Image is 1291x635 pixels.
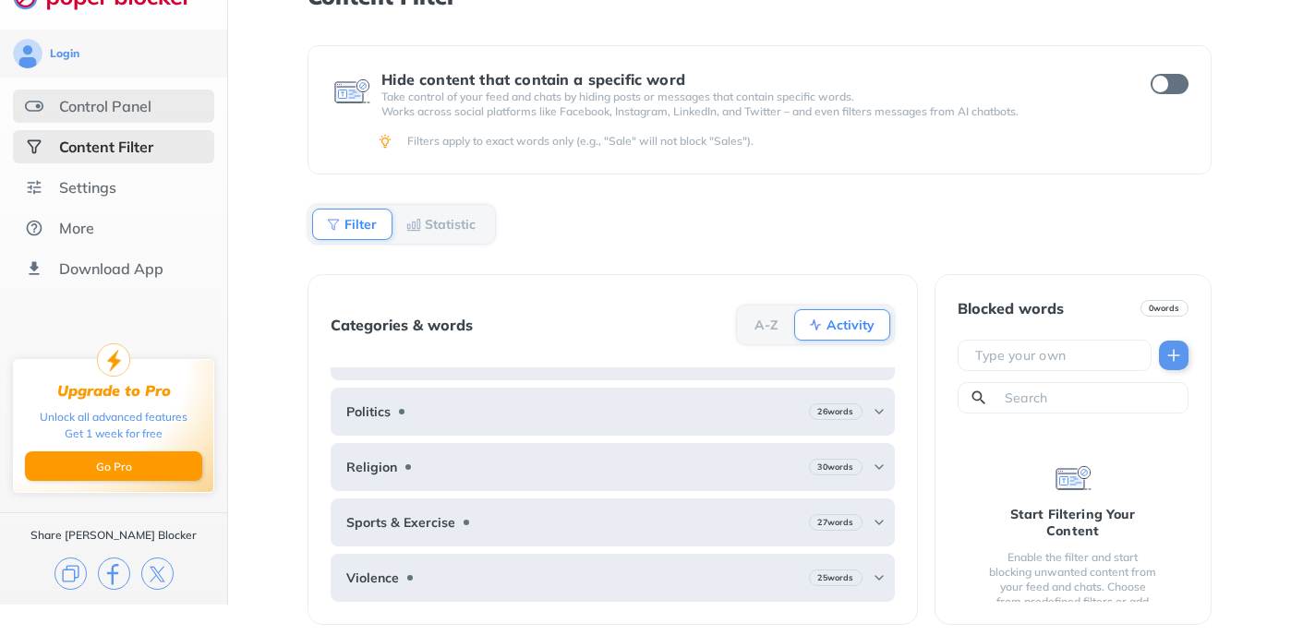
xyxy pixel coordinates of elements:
[141,557,174,590] img: x.svg
[808,317,823,332] img: Activity
[958,300,1064,317] div: Blocked words
[817,516,853,529] b: 27 words
[65,425,163,442] div: Get 1 week for free
[30,528,197,543] div: Share [PERSON_NAME] Blocker
[987,550,1159,624] div: Enable the filter and start blocking unwanted content from your feed and chats. Choose from prede...
[425,219,476,230] b: Statistic
[59,178,116,197] div: Settings
[344,219,377,230] b: Filter
[25,259,43,278] img: download-app.svg
[54,557,87,590] img: copy.svg
[817,461,853,473] b: 30 words
[57,382,171,400] div: Upgrade to Pro
[381,71,1116,88] div: Hide content that contain a specific word
[98,557,130,590] img: facebook.svg
[59,138,153,156] div: Content Filter
[326,217,341,232] img: Filter
[406,217,421,232] img: Statistic
[97,343,130,377] img: upgrade-to-pro.svg
[346,515,455,530] b: Sports & Exercise
[25,451,202,481] button: Go Pro
[40,409,187,425] div: Unlock all advanced features
[987,506,1159,539] div: Start Filtering Your Content
[754,319,778,330] b: A-Z
[25,138,43,156] img: social-selected.svg
[817,405,853,418] b: 26 words
[826,319,875,330] b: Activity
[59,219,94,237] div: More
[13,39,42,68] img: avatar.svg
[59,259,163,278] div: Download App
[381,90,1116,104] p: Take control of your feed and chats by hiding posts or messages that contain specific words.
[50,46,79,61] div: Login
[25,97,43,115] img: features.svg
[1149,302,1180,315] b: 0 words
[1003,389,1180,407] input: Search
[973,346,1143,365] input: Type your own
[407,134,1185,149] div: Filters apply to exact words only (e.g., "Sale" will not block "Sales").
[25,219,43,237] img: about.svg
[346,570,399,585] b: Violence
[25,178,43,197] img: settings.svg
[346,460,397,474] b: Religion
[817,571,853,584] b: 25 words
[331,317,473,333] div: Categories & words
[59,97,151,115] div: Control Panel
[346,404,391,419] b: Politics
[381,104,1116,119] p: Works across social platforms like Facebook, Instagram, LinkedIn, and Twitter – and even filters ...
